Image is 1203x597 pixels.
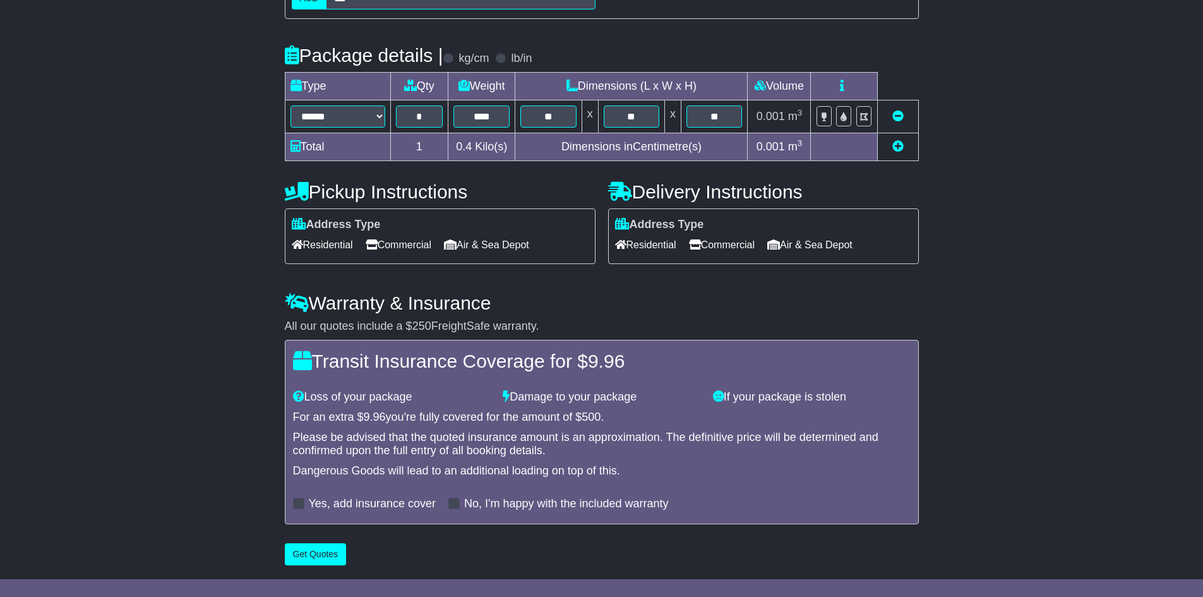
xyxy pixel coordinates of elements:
[364,411,386,423] span: 9.96
[748,73,811,100] td: Volume
[285,73,390,100] td: Type
[515,73,748,100] td: Dimensions (L x W x H)
[767,235,853,255] span: Air & Sea Depot
[448,73,515,100] td: Weight
[798,138,803,148] sup: 3
[293,411,911,425] div: For an extra $ you're fully covered for the amount of $ .
[892,140,904,153] a: Add new item
[285,133,390,161] td: Total
[757,110,785,123] span: 0.001
[464,497,669,511] label: No, I'm happy with the included warranty
[496,390,707,404] div: Damage to your package
[285,292,919,313] h4: Warranty & Insurance
[293,464,911,478] div: Dangerous Goods will lead to an additional loading on top of this.
[412,320,431,332] span: 250
[707,390,917,404] div: If your package is stolen
[892,110,904,123] a: Remove this item
[615,218,704,232] label: Address Type
[448,133,515,161] td: Kilo(s)
[293,351,911,371] h4: Transit Insurance Coverage for $
[292,218,381,232] label: Address Type
[285,181,596,202] h4: Pickup Instructions
[665,100,681,133] td: x
[444,235,529,255] span: Air & Sea Depot
[285,543,347,565] button: Get Quotes
[757,140,785,153] span: 0.001
[515,133,748,161] td: Dimensions in Centimetre(s)
[582,100,598,133] td: x
[458,52,489,66] label: kg/cm
[511,52,532,66] label: lb/in
[390,133,448,161] td: 1
[456,140,472,153] span: 0.4
[390,73,448,100] td: Qty
[615,235,676,255] span: Residential
[788,140,803,153] span: m
[293,431,911,458] div: Please be advised that the quoted insurance amount is an approximation. The definitive price will...
[608,181,919,202] h4: Delivery Instructions
[788,110,803,123] span: m
[582,411,601,423] span: 500
[292,235,353,255] span: Residential
[588,351,625,371] span: 9.96
[285,320,919,334] div: All our quotes include a $ FreightSafe warranty.
[366,235,431,255] span: Commercial
[285,45,443,66] h4: Package details |
[287,390,497,404] div: Loss of your package
[798,108,803,118] sup: 3
[309,497,436,511] label: Yes, add insurance cover
[689,235,755,255] span: Commercial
